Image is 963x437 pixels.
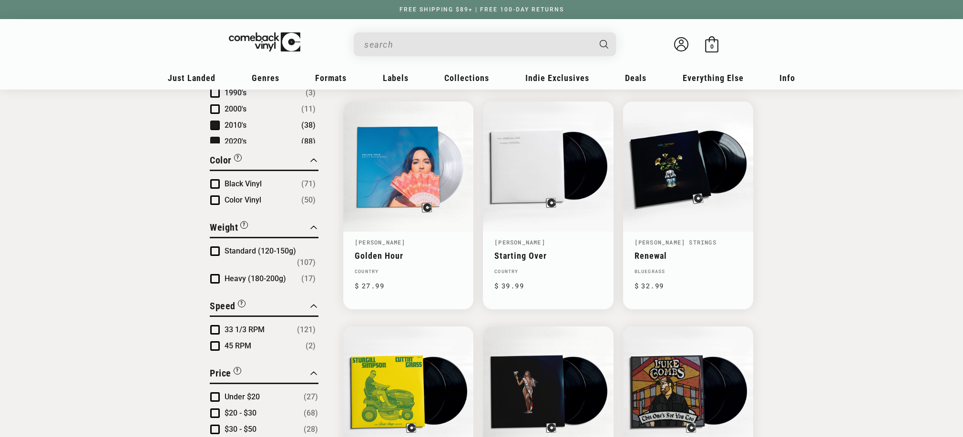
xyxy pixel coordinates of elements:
[252,73,279,83] span: Genres
[304,407,318,419] span: Number of products: (68)
[383,73,409,83] span: Labels
[210,222,238,233] span: Weight
[225,195,261,204] span: Color Vinyl
[635,251,742,261] a: Renewal
[390,6,574,13] a: FREE SHIPPING $89+ | FREE 100-DAY RETURNS
[225,274,286,283] span: Heavy (180-200g)
[225,408,256,417] span: $20 - $30
[210,366,241,383] button: Filter by Price
[210,300,236,312] span: Speed
[301,194,316,206] span: Number of products: (50)
[304,424,318,435] span: Number of products: (28)
[225,392,260,401] span: Under $20
[306,87,316,99] span: Number of products: (3)
[210,220,248,237] button: Filter by Weight
[225,325,265,334] span: 33 1/3 RPM
[301,273,316,285] span: Number of products: (17)
[315,73,347,83] span: Formats
[297,324,316,335] span: Number of products: (121)
[355,238,406,246] a: [PERSON_NAME]
[297,257,316,268] span: Number of products: (107)
[301,120,316,131] span: Number of products: (38)
[635,238,717,246] a: [PERSON_NAME] Strings
[210,299,246,315] button: Filter by Speed
[225,88,246,97] span: 1990's
[225,341,251,350] span: 45 RPM
[625,73,646,83] span: Deals
[168,73,215,83] span: Just Landed
[225,246,296,255] span: Standard (120-150g)
[444,73,489,83] span: Collections
[210,153,242,170] button: Filter by Color
[225,179,262,188] span: Black Vinyl
[592,32,617,56] button: Search
[683,73,744,83] span: Everything Else
[354,32,616,56] div: Search
[306,340,316,352] span: Number of products: (2)
[494,251,602,261] a: Starting Over
[710,43,714,50] span: 0
[210,154,232,166] span: Color
[525,73,589,83] span: Indie Exclusives
[304,391,318,403] span: Number of products: (27)
[301,103,316,115] span: Number of products: (11)
[364,35,590,54] input: When autocomplete results are available use up and down arrows to review and enter to select
[779,73,795,83] span: Info
[225,104,246,113] span: 2000's
[225,425,256,434] span: $30 - $50
[301,178,316,190] span: Number of products: (71)
[494,238,545,246] a: [PERSON_NAME]
[301,136,316,147] span: Number of products: (88)
[355,251,462,261] a: Golden Hour
[225,121,246,130] span: 2010's
[210,367,231,379] span: Price
[225,137,246,146] span: 2020's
